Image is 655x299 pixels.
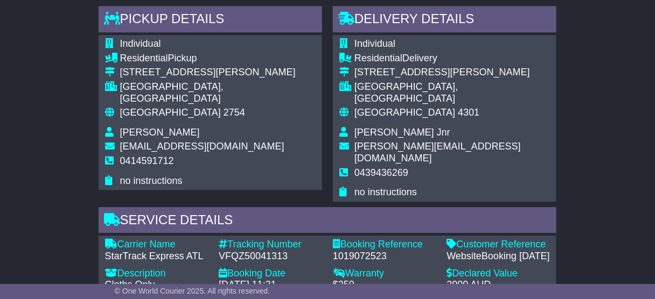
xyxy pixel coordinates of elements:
[115,287,270,295] span: © One World Courier 2025. All rights reserved.
[105,239,208,251] div: Carrier Name
[333,251,436,262] div: 1019072523
[458,107,479,118] span: 4301
[219,268,322,280] div: Booking Date
[219,239,322,251] div: Tracking Number
[120,107,221,118] span: [GEOGRAPHIC_DATA]
[333,279,436,291] div: $250
[333,268,436,280] div: Warranty
[354,167,408,178] span: 0439436269
[354,38,395,49] span: Individual
[333,239,436,251] div: Booking Reference
[224,107,245,118] span: 2754
[447,239,551,251] div: Customer Reference
[120,175,183,186] span: no instructions
[354,141,521,163] span: [PERSON_NAME][EMAIL_ADDRESS][DOMAIN_NAME]
[447,251,551,262] div: WebsiteBooking [DATE]
[354,53,550,65] div: Delivery
[105,279,208,291] div: Cloths Only
[354,67,550,79] div: [STREET_ADDRESS][PERSON_NAME]
[354,127,450,138] span: [PERSON_NAME] Jnr
[447,279,551,291] div: 2000 AUD
[120,53,168,63] span: Residential
[99,6,322,35] div: Pickup Details
[120,67,316,79] div: [STREET_ADDRESS][PERSON_NAME]
[105,268,208,280] div: Description
[105,251,208,262] div: StarTrack Express ATL
[333,6,556,35] div: Delivery Details
[219,279,322,291] div: [DATE] 11:31
[219,251,322,262] div: VFQZ50041313
[120,127,200,138] span: [PERSON_NAME]
[354,53,402,63] span: Residential
[99,207,557,236] div: Service Details
[354,187,417,197] span: no instructions
[120,53,316,65] div: Pickup
[120,155,174,166] span: 0414591712
[447,268,551,280] div: Declared Value
[354,81,550,104] div: [GEOGRAPHIC_DATA], [GEOGRAPHIC_DATA]
[120,141,284,152] span: [EMAIL_ADDRESS][DOMAIN_NAME]
[120,38,161,49] span: Individual
[120,81,316,104] div: [GEOGRAPHIC_DATA], [GEOGRAPHIC_DATA]
[354,107,455,118] span: [GEOGRAPHIC_DATA]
